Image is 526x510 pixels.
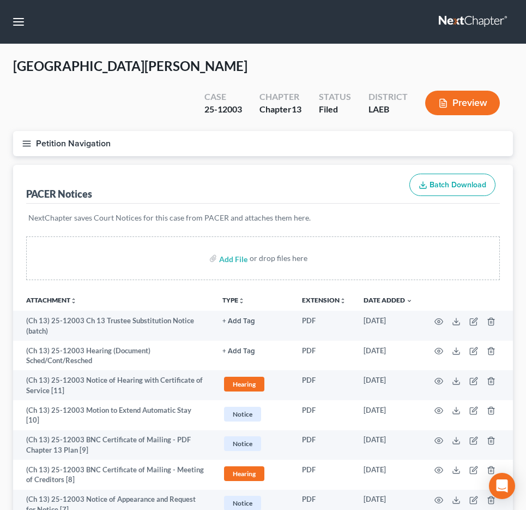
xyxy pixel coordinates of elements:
[425,91,500,115] button: Preview
[222,297,245,304] button: TYPEunfold_more
[26,296,77,304] a: Attachmentunfold_more
[224,407,261,422] span: Notice
[293,400,355,430] td: PDF
[355,370,421,400] td: [DATE]
[259,91,301,103] div: Chapter
[13,460,214,490] td: (Ch 13) 25-12003 BNC Certificate of Mailing - Meeting of Creditors [8]
[238,298,245,304] i: unfold_more
[250,253,307,264] div: or drop files here
[26,187,92,200] div: PACER Notices
[293,430,355,460] td: PDF
[224,466,264,481] span: Hearing
[222,435,285,453] a: Notice
[355,311,421,341] td: [DATE]
[13,430,214,460] td: (Ch 13) 25-12003 BNC Certificate of Mailing - PDF Chapter 13 Plan [9]
[355,400,421,430] td: [DATE]
[355,460,421,490] td: [DATE]
[293,460,355,490] td: PDF
[430,180,486,189] span: Batch Download
[293,370,355,400] td: PDF
[368,91,408,103] div: District
[292,104,301,114] span: 13
[204,103,242,116] div: 25-12003
[340,298,346,304] i: unfold_more
[224,436,261,451] span: Notice
[222,318,255,325] button: + Add Tag
[13,400,214,430] td: (Ch 13) 25-12003 Motion to Extend Automatic Stay [10]
[293,341,355,371] td: PDF
[406,298,413,304] i: expand_more
[319,91,351,103] div: Status
[70,298,77,304] i: unfold_more
[302,296,346,304] a: Extensionunfold_more
[13,58,247,74] span: [GEOGRAPHIC_DATA][PERSON_NAME]
[364,296,413,304] a: Date Added expand_more
[489,473,515,499] div: Open Intercom Messenger
[222,375,285,393] a: Hearing
[13,131,513,156] button: Petition Navigation
[13,341,214,371] td: (Ch 13) 25-12003 Hearing (Document) Sched/Cont/Resched
[319,103,351,116] div: Filed
[222,346,285,356] a: + Add Tag
[13,370,214,400] td: (Ch 13) 25-12003 Notice of Hearing with Certificate of Service [11]
[293,311,355,341] td: PDF
[222,316,285,326] a: + Add Tag
[259,103,301,116] div: Chapter
[368,103,408,116] div: LAEB
[13,311,214,341] td: (Ch 13) 25-12003 Ch 13 Trustee Substitution Notice (batch)
[204,91,242,103] div: Case
[409,174,495,197] button: Batch Download
[355,341,421,371] td: [DATE]
[222,405,285,423] a: Notice
[224,377,264,392] span: Hearing
[355,430,421,460] td: [DATE]
[222,348,255,355] button: + Add Tag
[222,465,285,483] a: Hearing
[28,212,498,223] p: NextChapter saves Court Notices for this case from PACER and attaches them here.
